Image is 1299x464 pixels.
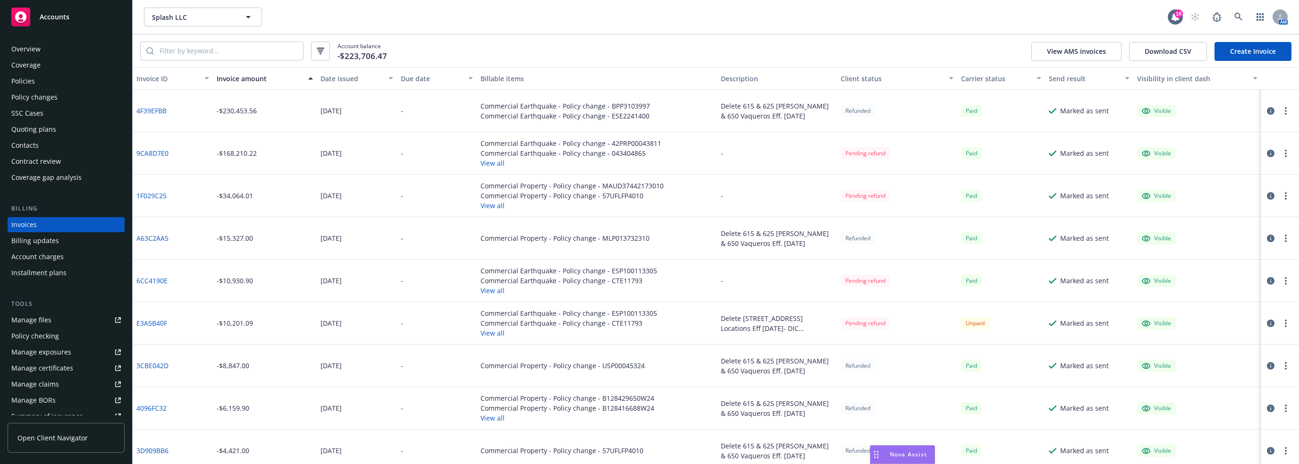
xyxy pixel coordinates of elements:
button: Billable items [477,67,717,90]
div: Marked as sent [1060,276,1109,286]
a: Invoices [8,217,125,232]
div: [DATE] [321,318,342,328]
div: - [401,446,403,456]
div: Quoting plans [11,122,56,137]
a: Quoting plans [8,122,125,137]
div: -$15,327.00 [217,233,253,243]
div: [DATE] [321,446,342,456]
a: E3A5B40F [136,318,167,328]
a: 1F029C25 [136,191,167,201]
div: -$230,453.56 [217,106,257,116]
span: Open Client Navigator [17,433,88,443]
div: Visible [1142,192,1171,200]
div: -$168,210.22 [217,148,257,158]
div: -$8,847.00 [217,361,249,371]
div: Commercial Earthquake - Policy change - CTE11793 [481,318,657,328]
div: Marked as sent [1060,148,1109,158]
div: -$6,159.90 [217,403,249,413]
button: Invoice amount [213,67,317,90]
div: SSC Cases [11,106,43,121]
a: Report a Bug [1207,8,1226,26]
div: [DATE] [321,276,342,286]
button: Date issued [317,67,397,90]
span: -$223,706.47 [337,50,387,62]
div: Unpaid [961,317,989,329]
div: - [721,148,723,158]
div: Refunded [841,445,875,456]
div: [DATE] [321,148,342,158]
div: Paid [961,147,982,159]
div: Manage exposures [11,345,71,360]
div: Commercial Property - Policy change - B128416688W24 [481,403,654,413]
div: Visible [1142,107,1171,115]
a: Accounts [8,4,125,30]
div: Paid [961,360,982,371]
div: Marked as sent [1060,191,1109,201]
div: Paid [961,232,982,244]
div: Paid [961,402,982,414]
div: [DATE] [321,106,342,116]
div: Installment plans [11,265,67,280]
div: Manage BORs [11,393,56,408]
div: - [401,106,403,116]
div: Pending refund [841,275,890,287]
div: Drag to move [870,446,882,464]
a: Billing updates [8,233,125,248]
div: Visible [1142,447,1171,455]
div: [DATE] [321,361,342,371]
div: [DATE] [321,403,342,413]
div: - [401,233,403,243]
div: Contract review [11,154,61,169]
div: Delete [STREET_ADDRESS] Locations Eff [DATE]- DIC Earthquake [721,313,833,333]
a: Policy checking [8,329,125,344]
div: Contacts [11,138,39,153]
a: 6CC4190E [136,276,168,286]
button: View all [481,158,661,168]
div: Paid [961,190,982,202]
button: Invoice ID [133,67,213,90]
div: Visible [1142,319,1171,328]
div: Pending refund [841,317,890,329]
a: Policies [8,74,125,89]
div: Coverage [11,58,41,73]
div: [DATE] [321,191,342,201]
a: Contacts [8,138,125,153]
div: -$4,421.00 [217,446,249,456]
a: Manage certificates [8,361,125,376]
div: Invoice amount [217,74,303,84]
div: Commercial Property - Policy change - 57UFLFP4010 [481,446,643,456]
div: - [401,148,403,158]
div: Commercial Property - Policy change - MAUD37442173010 [481,181,664,191]
div: Commercial Property - Policy change - MLP013732310 [481,233,649,243]
div: Commercial Earthquake - Policy change - CTE11793 [481,276,657,286]
div: - [401,403,403,413]
span: Accounts [40,13,69,21]
div: Pending refund [841,190,890,202]
div: Commercial Earthquake - Policy change - ESP100113305 [481,266,657,276]
div: Commercial Earthquake - Policy change - BPP3103997 [481,101,650,111]
a: Manage exposures [8,345,125,360]
button: Client status [837,67,957,90]
a: 4096FC32 [136,403,167,413]
div: Commercial Earthquake - Policy change - 043404865 [481,148,661,158]
div: Marked as sent [1060,106,1109,116]
div: Date issued [321,74,383,84]
a: 3D909BB6 [136,446,169,456]
button: View AMS invoices [1031,42,1122,61]
div: Visible [1142,149,1171,158]
button: Download CSV [1129,42,1207,61]
button: View all [481,201,664,211]
a: Coverage [8,58,125,73]
div: [DATE] [321,233,342,243]
div: Marked as sent [1060,318,1109,328]
a: Start snowing [1186,8,1205,26]
div: Summary of insurance [11,409,83,424]
div: Marked as sent [1060,233,1109,243]
div: -$10,201.09 [217,318,253,328]
div: Visible [1142,234,1171,243]
button: View all [481,413,654,423]
div: Delete 615 & 625 [PERSON_NAME] & 650 Vaqueros Eff. [DATE] [721,356,833,376]
a: Summary of insurance [8,409,125,424]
